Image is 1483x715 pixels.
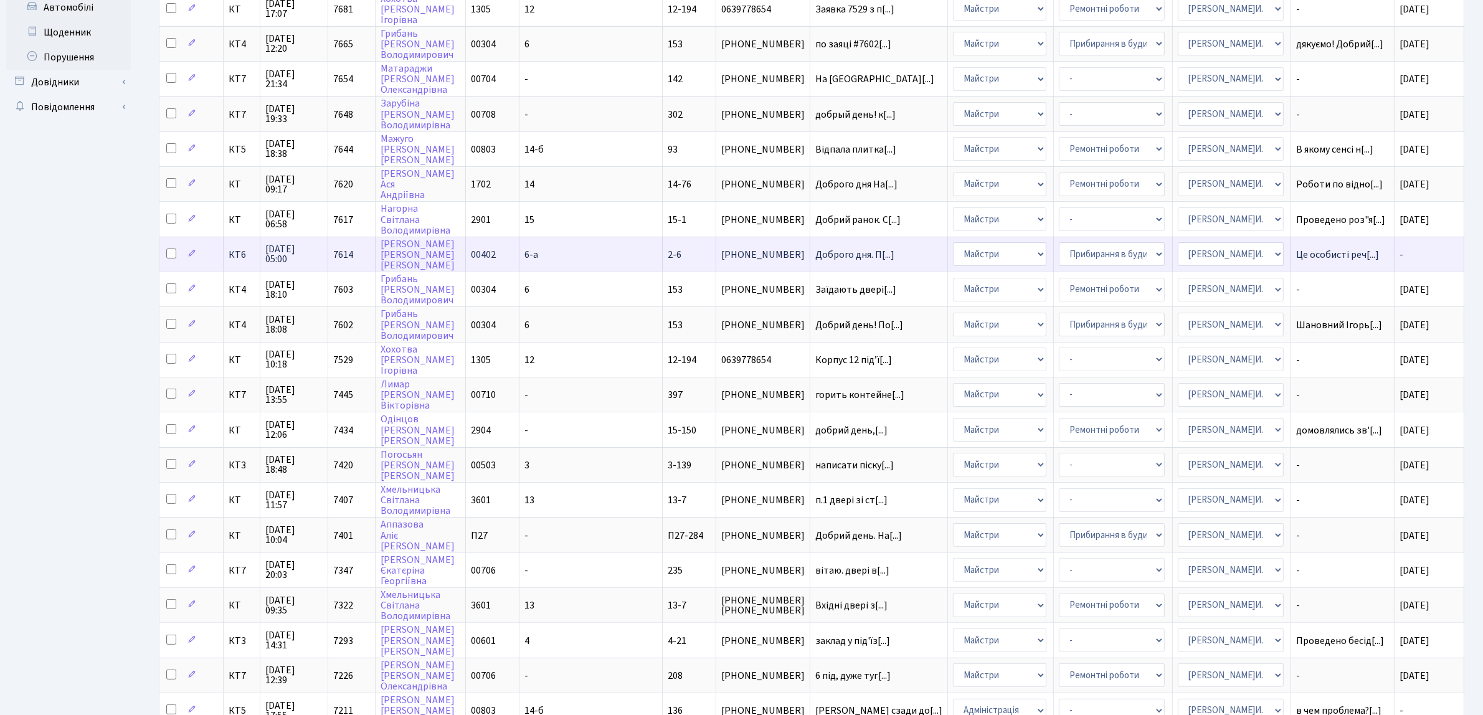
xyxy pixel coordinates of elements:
span: 7293 [333,634,353,648]
span: добрий день,[...] [815,424,888,437]
span: [PHONE_NUMBER] [721,215,805,225]
a: Довідники [6,70,131,95]
span: КТ7 [229,390,255,400]
span: [PHONE_NUMBER] [721,144,805,154]
span: по заяці #7602[...] [815,37,891,51]
span: 13 [524,599,534,612]
span: КТ [229,4,255,14]
span: 7529 [333,353,353,367]
span: 00803 [471,143,496,156]
span: КТ [229,215,255,225]
span: вітаю. двері в[...] [815,564,889,577]
span: КТ [229,531,255,541]
span: 14-76 [668,178,691,191]
span: 153 [668,283,683,296]
span: [DATE] 09:17 [265,174,323,194]
a: АппазоваАліє[PERSON_NAME] [381,518,455,553]
span: КТ5 [229,144,255,154]
span: КТ [229,495,255,505]
span: 2-6 [668,248,681,262]
span: добрый день! к[...] [815,108,896,121]
span: На [GEOGRAPHIC_DATA][...] [815,72,934,86]
span: 15-150 [668,424,696,437]
span: 00710 [471,388,496,402]
span: 4-21 [668,634,686,648]
span: [DATE] 18:48 [265,455,323,475]
span: 6 [524,283,529,296]
span: - [524,72,528,86]
span: [PHONE_NUMBER] [721,495,805,505]
span: 7614 [333,248,353,262]
span: 15-1 [668,213,686,227]
a: Грибань[PERSON_NAME]Володимирович [381,308,455,343]
span: 7665 [333,37,353,51]
span: [PHONE_NUMBER] [721,74,805,84]
span: 4 [524,634,529,648]
a: Матараджи[PERSON_NAME]Олександрівна [381,62,455,97]
span: 7644 [333,143,353,156]
span: - [1296,566,1389,575]
span: 6 [524,37,529,51]
span: КТ [229,355,255,365]
span: [DATE] 19:33 [265,104,323,124]
span: дякуємо! Добрий[...] [1296,37,1383,51]
a: Грибань[PERSON_NAME]Володимирович [381,27,455,62]
a: НагорнаСвітланаВолодимирівна [381,202,450,237]
span: 00402 [471,248,496,262]
a: [PERSON_NAME]АсяАндріївна [381,167,455,202]
span: КТ7 [229,74,255,84]
span: - [1296,110,1389,120]
span: - [1296,4,1389,14]
span: Добрий день! По[...] [815,318,903,332]
span: [DATE] 18:10 [265,280,323,300]
span: 12 [524,353,534,367]
a: ХмельницькаСвітланаВолодимирівна [381,588,450,623]
span: [DATE] [1400,424,1429,437]
span: [PHONE_NUMBER] [721,320,805,330]
span: 12 [524,2,534,16]
span: 7322 [333,599,353,612]
span: П27-284 [668,529,703,542]
a: Порушення [6,45,131,70]
span: [PHONE_NUMBER] [721,110,805,120]
span: КТ7 [229,110,255,120]
span: - [524,564,528,577]
span: 00503 [471,458,496,472]
span: 1702 [471,178,491,191]
span: 7602 [333,318,353,332]
span: 12-194 [668,2,696,16]
span: [PHONE_NUMBER] [721,39,805,49]
span: [PHONE_NUMBER] [721,671,805,681]
span: 7617 [333,213,353,227]
span: [PHONE_NUMBER] [721,566,805,575]
a: [PERSON_NAME][PERSON_NAME]Олександрівна [381,658,455,693]
span: 7420 [333,458,353,472]
a: Щоденник [6,20,131,45]
span: 3 [524,458,529,472]
span: 2904 [471,424,491,437]
span: 6 під, дуже туг[...] [815,669,891,683]
a: Лимар[PERSON_NAME]Вікторівна [381,377,455,412]
span: Добрий день. На[...] [815,529,902,542]
span: [PHONE_NUMBER] [721,285,805,295]
span: [DATE] 12:39 [265,665,323,685]
a: Повідомлення [6,95,131,120]
span: 208 [668,669,683,683]
span: [PHONE_NUMBER] [721,250,805,260]
span: [DATE] 21:34 [265,69,323,89]
span: заклад у під'їз[...] [815,634,890,648]
a: ХмельницькаСвітланаВолодимирівна [381,483,450,518]
span: 00304 [471,283,496,296]
span: Проведено роз"я[...] [1296,213,1385,227]
span: [DATE] [1400,388,1429,402]
span: 153 [668,37,683,51]
span: - [1296,531,1389,541]
span: написати піску[...] [815,458,894,472]
span: горить контейне[...] [815,388,904,402]
span: [DATE] 10:04 [265,525,323,545]
span: 15 [524,213,534,227]
span: 12-194 [668,353,696,367]
span: Корпус 12 підʼї[...] [815,353,892,367]
span: - [1296,355,1389,365]
span: [DATE] [1400,72,1429,86]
